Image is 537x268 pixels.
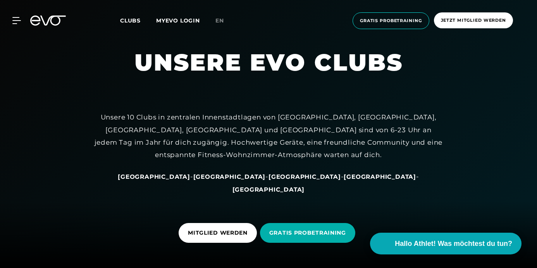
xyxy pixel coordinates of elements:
[441,17,506,24] span: Jetzt Mitglied werden
[232,185,305,193] a: [GEOGRAPHIC_DATA]
[120,17,141,24] span: Clubs
[118,173,190,180] span: [GEOGRAPHIC_DATA]
[94,111,443,161] div: Unsere 10 Clubs in zentralen Innenstadtlagen von [GEOGRAPHIC_DATA], [GEOGRAPHIC_DATA], [GEOGRAPHI...
[232,186,305,193] span: [GEOGRAPHIC_DATA]
[268,173,341,180] span: [GEOGRAPHIC_DATA]
[268,173,341,180] a: [GEOGRAPHIC_DATA]
[370,233,522,254] button: Hallo Athlet! Was möchtest du tun?
[188,229,248,237] span: MITGLIED WERDEN
[134,47,403,78] h1: UNSERE EVO CLUBS
[120,17,156,24] a: Clubs
[350,12,432,29] a: Gratis Probetraining
[215,17,224,24] span: en
[395,239,512,249] span: Hallo Athlet! Was möchtest du tun?
[215,16,233,25] a: en
[344,173,416,180] a: [GEOGRAPHIC_DATA]
[179,217,260,249] a: MITGLIED WERDEN
[193,173,266,180] span: [GEOGRAPHIC_DATA]
[193,173,266,180] a: [GEOGRAPHIC_DATA]
[94,170,443,195] div: - - - -
[344,173,416,180] span: [GEOGRAPHIC_DATA]
[118,173,190,180] a: [GEOGRAPHIC_DATA]
[360,17,422,24] span: Gratis Probetraining
[432,12,515,29] a: Jetzt Mitglied werden
[269,229,346,237] span: GRATIS PROBETRAINING
[156,17,200,24] a: MYEVO LOGIN
[260,217,358,249] a: GRATIS PROBETRAINING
